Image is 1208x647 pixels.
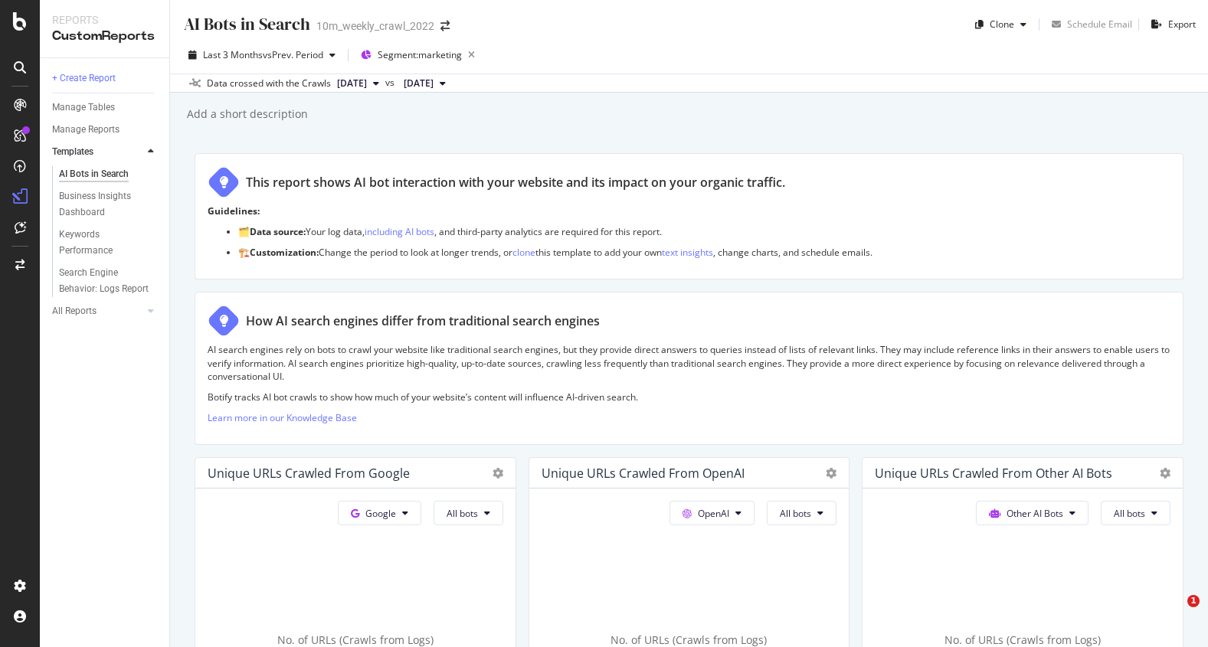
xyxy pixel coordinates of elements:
button: [DATE] [398,74,452,93]
button: Other AI Bots [976,501,1089,525]
span: No. of URLs (Crawls from Logs) [944,632,1101,647]
div: Clone [990,18,1014,31]
div: 10m_weekly_crawl_2022 [316,18,434,34]
div: This report shows AI bot interaction with your website and its impact on your organic traffic.Gui... [195,153,1183,279]
button: All bots [767,501,836,525]
div: Templates [52,144,93,160]
p: Botify tracks AI bot crawls to show how much of your website’s content will influence AI-driven s... [208,390,1170,404]
button: [DATE] [331,74,385,93]
strong: Customization: [250,246,319,259]
div: Manage Tables [52,100,115,116]
div: Manage Reports [52,122,119,138]
a: Search Engine Behavior: Logs Report [59,265,159,297]
div: Unique URLs Crawled from Google [208,466,410,481]
span: OpenAI [698,507,729,520]
button: Last 3 MonthsvsPrev. Period [182,43,342,67]
button: All bots [434,501,503,525]
span: Segment: marketing [378,48,462,61]
div: CustomReports [52,28,157,45]
iframe: Intercom live chat [1156,595,1193,632]
div: Unique URLs Crawled from OpenAI [542,466,745,481]
a: clone [512,246,535,259]
span: All bots [780,507,811,520]
button: Segment:marketing [355,43,481,67]
div: How AI search engines differ from traditional search enginesAI search engines rely on bots to cra... [195,292,1183,445]
button: All bots [1101,501,1170,525]
span: No. of URLs (Crawls from Logs) [277,632,434,647]
div: arrow-right-arrow-left [440,21,450,31]
p: 🗂️ Your log data, , and third-party analytics are required for this report. [238,225,1170,238]
a: Keywords Performance [59,227,159,259]
a: Manage Reports [52,122,159,138]
strong: Guidelines: [208,204,260,217]
span: Google [365,507,396,520]
a: All Reports [52,303,143,319]
span: No. of URLs (Crawls from Logs) [611,632,767,647]
a: AI Bots in Search [59,166,159,182]
a: Templates [52,144,143,160]
button: Schedule Email [1046,12,1132,37]
div: All Reports [52,303,97,319]
p: 🏗️ Change the period to look at longer trends, or this template to add your own , change charts, ... [238,246,1170,259]
div: Schedule Email [1067,18,1132,31]
div: Data crossed with the Crawls [207,77,331,90]
div: AI Bots in Search [59,166,129,182]
div: Reports [52,12,157,28]
span: Other AI Bots [1007,507,1063,520]
strong: Data source: [250,225,306,238]
a: + Create Report [52,70,159,87]
a: text insights [662,246,713,259]
span: All bots [1114,507,1145,520]
span: Last 3 Months [203,48,263,61]
a: including AI bots [365,225,434,238]
button: Google [338,501,421,525]
span: All bots [447,507,478,520]
button: OpenAI [669,501,755,525]
div: Export [1168,18,1196,31]
button: Clone [969,12,1033,37]
span: 2025 Apr. 29th [404,77,434,90]
div: Unique URLs Crawled from Other AI Bots [875,466,1112,481]
span: 1 [1187,595,1200,607]
div: Business Insights Dashboard [59,188,147,221]
div: How AI search engines differ from traditional search engines [246,312,600,330]
div: Search Engine Behavior: Logs Report [59,265,149,297]
a: Business Insights Dashboard [59,188,159,221]
div: + Create Report [52,70,116,87]
div: Keywords Performance [59,227,145,259]
button: Export [1145,12,1196,37]
p: AI search engines rely on bots to crawl your website like traditional search engines, but they pr... [208,343,1170,382]
span: 2025 Aug. 5th [337,77,367,90]
div: AI Bots in Search [182,12,310,36]
a: Learn more in our Knowledge Base [208,411,357,424]
div: This report shows AI bot interaction with your website and its impact on your organic traffic. [246,174,785,191]
a: Manage Tables [52,100,159,116]
div: Add a short description [185,106,308,122]
span: vs [385,76,398,90]
span: vs Prev. Period [263,48,323,61]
